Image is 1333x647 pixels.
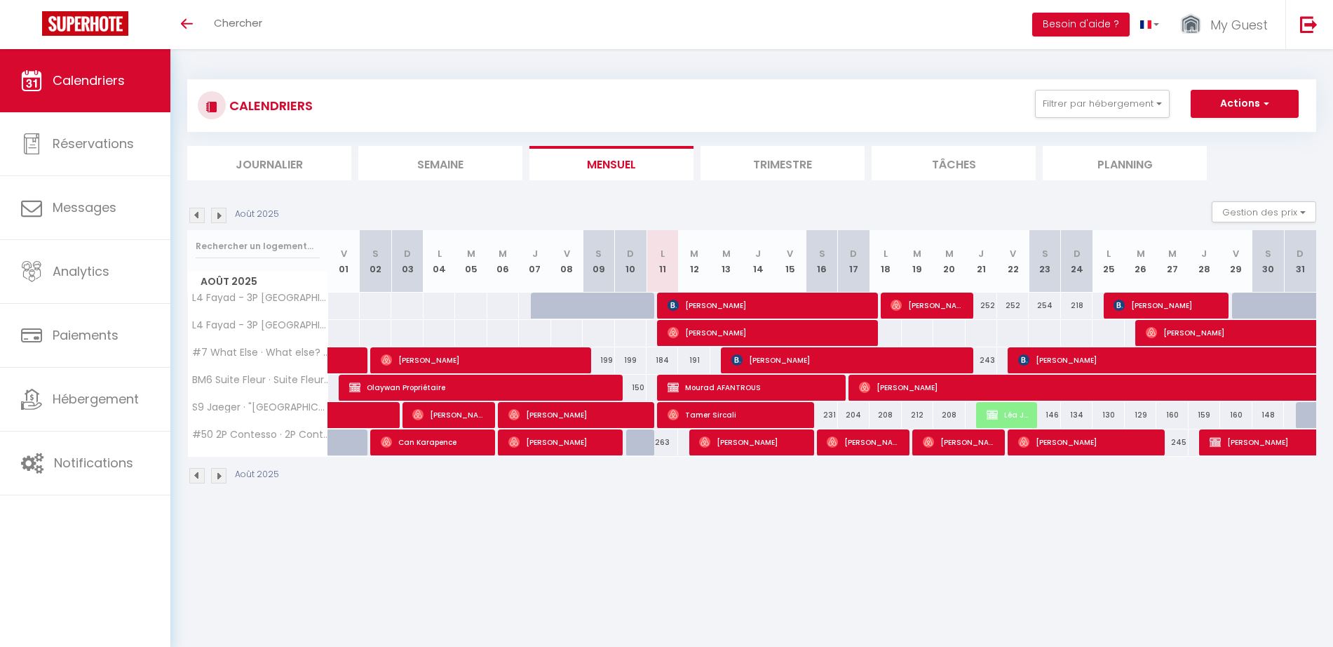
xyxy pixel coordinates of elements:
[1233,247,1239,260] abbr: V
[933,402,965,428] div: 208
[53,72,125,89] span: Calendriers
[870,230,901,293] th: 18
[190,375,330,385] span: BM6 Suite Fleur · Suite Fleur 3P Centrale/Terrasse, Clim & WIFI
[902,402,933,428] div: 212
[190,293,330,303] span: L4 Fayad - 3P [GEOGRAPHIC_DATA], [GEOGRAPHIC_DATA]/AC &2Balcons
[190,347,330,358] span: #7 What Else · What else? Your own quiet terrace in [GEOGRAPHIC_DATA].
[850,247,857,260] abbr: D
[966,347,997,373] div: 243
[774,230,806,293] th: 15
[190,320,330,331] span: L4 Fayad - 3P [GEOGRAPHIC_DATA], [GEOGRAPHIC_DATA]/AC &2Balcons
[701,146,865,180] li: Trimestre
[1220,402,1252,428] div: 160
[360,230,391,293] th: 02
[827,429,900,455] span: [PERSON_NAME]
[487,230,519,293] th: 06
[1137,247,1145,260] abbr: M
[1156,230,1188,293] th: 27
[987,401,1029,428] span: Léa JUST
[742,230,773,293] th: 14
[1252,230,1284,293] th: 30
[54,454,133,472] span: Notifications
[870,402,901,428] div: 208
[1220,230,1252,293] th: 29
[1074,247,1081,260] abbr: D
[226,90,313,121] h3: CALENDRIERS
[53,326,119,344] span: Paiements
[933,230,965,293] th: 20
[583,347,614,373] div: 199
[1212,201,1316,222] button: Gestion des prix
[1284,230,1316,293] th: 31
[1018,429,1155,455] span: [PERSON_NAME]
[1125,402,1156,428] div: 129
[529,146,693,180] li: Mensuel
[891,292,964,319] span: [PERSON_NAME]
[1180,13,1201,37] img: ...
[872,146,1036,180] li: Tâches
[1035,90,1170,118] button: Filtrer par hébergement
[1092,230,1124,293] th: 25
[404,247,411,260] abbr: D
[412,401,486,428] span: [PERSON_NAME]
[1029,230,1060,293] th: 23
[53,135,134,152] span: Réservations
[661,247,665,260] abbr: L
[1252,402,1284,428] div: 148
[424,230,455,293] th: 04
[42,11,128,36] img: Super Booking
[341,247,347,260] abbr: V
[1114,292,1219,319] span: [PERSON_NAME]
[755,247,761,260] abbr: J
[328,230,360,293] th: 01
[1274,588,1333,647] iframe: LiveChat chat widget
[564,247,570,260] abbr: V
[499,247,507,260] abbr: M
[699,429,804,455] span: [PERSON_NAME]
[615,230,647,293] th: 10
[1189,230,1220,293] th: 28
[838,402,870,428] div: 204
[595,247,602,260] abbr: S
[806,230,837,293] th: 16
[532,247,538,260] abbr: J
[722,247,731,260] abbr: M
[1029,293,1060,319] div: 254
[913,247,921,260] abbr: M
[235,208,279,221] p: Août 2025
[1010,247,1016,260] abbr: V
[647,347,678,373] div: 184
[1156,429,1188,455] div: 245
[923,429,996,455] span: [PERSON_NAME]
[997,230,1029,293] th: 22
[1168,247,1177,260] abbr: M
[508,429,614,455] span: [PERSON_NAME]
[668,319,867,346] span: [PERSON_NAME]
[1201,247,1207,260] abbr: J
[615,375,647,401] div: 150
[1061,293,1092,319] div: 218
[1300,15,1318,33] img: logout
[731,347,963,373] span: [PERSON_NAME]
[508,401,645,428] span: [PERSON_NAME]
[627,247,634,260] abbr: D
[381,429,486,455] span: Can Karapence
[1029,402,1060,428] div: 146
[1092,402,1124,428] div: 130
[1156,402,1188,428] div: 160
[787,247,793,260] abbr: V
[668,292,867,319] span: [PERSON_NAME]
[196,234,320,259] input: Rechercher un logement...
[1107,247,1111,260] abbr: L
[190,429,330,440] span: #50 2P Contesso · 2P Contesso Duplex, Vue Mer/[PERSON_NAME] & Clim
[583,230,614,293] th: 09
[551,230,583,293] th: 08
[668,374,836,401] span: Mourad AFANTROUS
[1189,402,1220,428] div: 159
[349,374,612,401] span: Olaywan Propriétaire
[53,199,116,216] span: Messages
[381,347,581,373] span: [PERSON_NAME]
[966,230,997,293] th: 21
[710,230,742,293] th: 13
[235,468,279,481] p: Août 2025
